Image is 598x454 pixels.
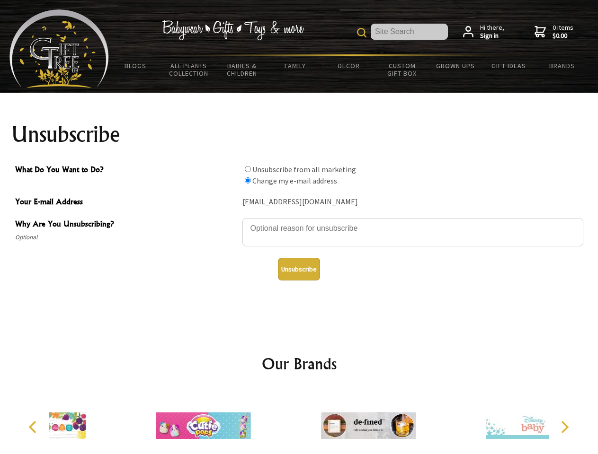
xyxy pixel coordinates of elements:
span: What Do You Want to Do? [15,164,238,177]
h2: Our Brands [19,352,580,375]
a: Family [269,56,322,76]
label: Change my e-mail address [252,176,337,185]
input: Site Search [371,24,448,40]
button: Previous [24,417,45,437]
label: Unsubscribe from all marketing [252,165,356,174]
a: Custom Gift Box [375,56,429,83]
img: product search [357,28,366,37]
a: Grown Ups [428,56,482,76]
button: Unsubscribe [278,258,320,280]
a: BLOGS [109,56,162,76]
img: Babywear - Gifts - Toys & more [162,20,304,40]
img: Babyware - Gifts - Toys and more... [9,9,109,88]
a: Brands [536,56,589,76]
h1: Unsubscribe [11,123,587,146]
a: Babies & Children [215,56,269,83]
a: Gift Ideas [482,56,536,76]
a: Decor [322,56,375,76]
a: All Plants Collection [162,56,216,83]
input: What Do You Want to Do? [245,166,251,172]
textarea: Why Are You Unsubscribing? [242,218,583,246]
span: Your E-mail Address [15,196,238,210]
div: [EMAIL_ADDRESS][DOMAIN_NAME] [242,195,583,210]
strong: $0.00 [553,32,573,40]
a: 0 items$0.00 [535,24,573,40]
button: Next [554,417,575,437]
span: Why Are You Unsubscribing? [15,218,238,232]
span: 0 items [553,23,573,40]
a: Hi there,Sign in [463,24,504,40]
span: Optional [15,232,238,243]
span: Hi there, [480,24,504,40]
strong: Sign in [480,32,504,40]
input: What Do You Want to Do? [245,177,251,183]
